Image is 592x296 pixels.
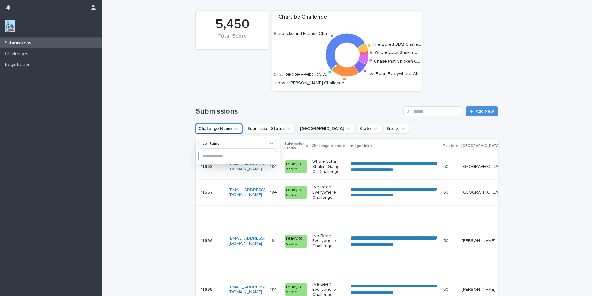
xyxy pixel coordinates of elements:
p: Challenge Name [312,143,341,149]
p: Challenges [2,51,33,57]
p: [GEOGRAPHIC_DATA] [462,190,504,195]
div: Chart by Challenge [272,14,422,24]
a: [EMAIL_ADDRESS][DOMAIN_NAME] [229,236,265,246]
img: jxsLJbdS1eYBI7rVAS4p [5,20,15,32]
p: 50 [443,286,450,292]
p: Submissions [2,40,36,46]
p: 184 [270,286,278,292]
text: I've Been Everywhere Ch… [368,71,421,76]
p: 11667 [201,189,214,195]
p: [PERSON_NAME] [462,287,504,292]
p: Whole Lotta Shakin’ Going On Challenge [312,159,346,174]
a: [EMAIL_ADDRESS][DOMAIN_NAME] [229,162,265,171]
div: 5,450 [206,17,259,32]
button: Closest City [297,124,354,134]
p: 50 [443,163,450,169]
p: Image Link [350,143,369,149]
p: Registration [2,62,35,68]
input: Search [403,106,462,116]
button: State [356,124,381,134]
p: contains [202,141,220,146]
div: Total Score [206,33,259,46]
button: Site # [384,124,409,134]
p: I've Been Everywhere Challenge [312,233,346,249]
button: Submission Status [245,124,295,134]
text: Starbucks and Friends Cha… [274,31,330,35]
p: 50 [443,189,450,195]
div: ready to score [285,160,307,173]
text: Music Cities [GEOGRAPHIC_DATA] [260,72,327,77]
div: ready to score [285,186,307,199]
text: Chase that Chicken C… [374,59,420,64]
p: 184 [270,237,278,244]
a: [EMAIL_ADDRESS][DOMAIN_NAME] [229,285,265,294]
p: 11666 [201,237,214,244]
text: Loose [PERSON_NAME] Challenge [275,81,344,85]
p: I've Been Everywhere Challenge [312,185,346,200]
p: Submission Status [284,140,305,152]
h1: Submissions [196,107,401,116]
text: The Bored BBQ Challe… [372,42,421,47]
p: Points [443,143,454,149]
p: 50 [443,237,450,244]
p: 11665 [201,286,214,292]
text: Whole Lotta Shakin’ … [375,50,418,55]
p: [GEOGRAPHIC_DATA] [462,164,504,169]
p: 184 [270,163,278,169]
p: 184 [270,189,278,195]
div: ready to score [285,235,307,248]
p: 11668 [201,163,214,169]
a: Add New [466,106,498,116]
span: Add New [476,109,494,114]
button: Challenge Name [196,124,242,134]
a: [EMAIL_ADDRESS][DOMAIN_NAME] [229,188,265,197]
p: [GEOGRAPHIC_DATA] [461,143,500,149]
p: [PERSON_NAME] [462,238,504,244]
